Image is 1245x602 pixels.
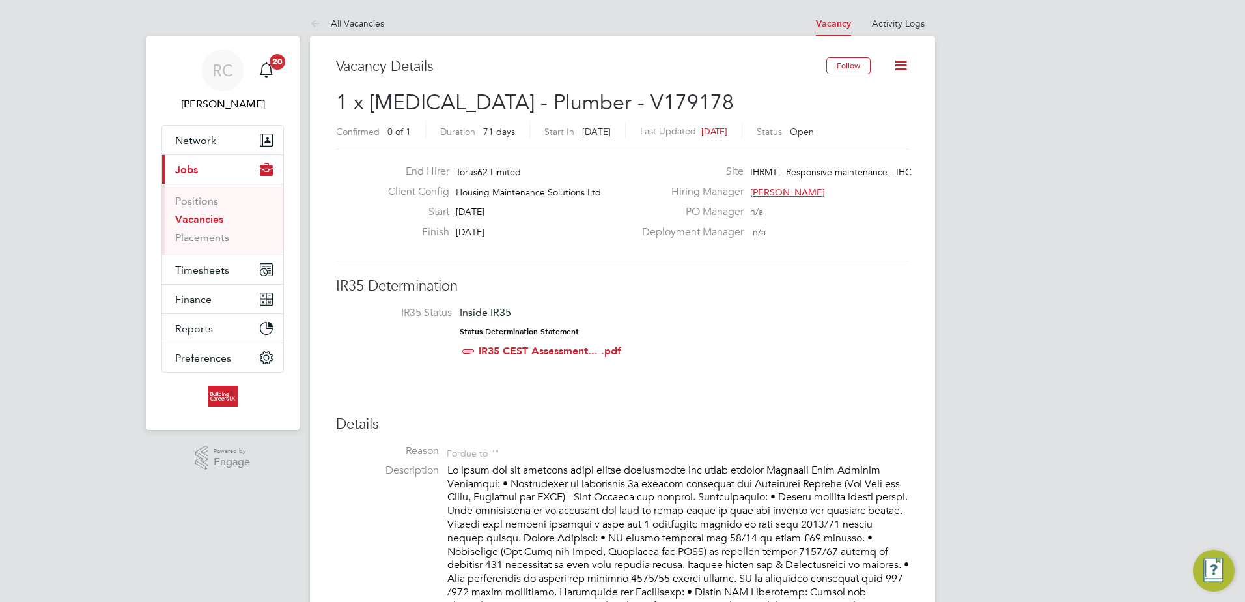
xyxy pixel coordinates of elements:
span: 1 x [MEDICAL_DATA] - Plumber - V179178 [336,90,734,115]
span: Housing Maintenance Solutions Ltd [456,186,601,198]
h3: Details [336,415,909,434]
a: Vacancies [175,213,223,225]
button: Reports [162,314,283,343]
a: 20 [253,50,279,91]
button: Finance [162,285,283,313]
span: [PERSON_NAME] [750,186,825,198]
span: 20 [270,54,285,70]
h3: IR35 Determination [336,277,909,296]
span: [DATE] [701,126,727,137]
label: Duration [440,126,475,137]
span: [DATE] [456,226,484,238]
span: [DATE] [456,206,484,218]
label: Start [378,205,449,219]
span: 0 of 1 [387,126,411,137]
label: Confirmed [336,126,380,137]
img: buildingcareersuk-logo-retina.png [208,386,237,407]
span: n/a [750,206,763,218]
button: Engage Resource Center [1193,550,1235,592]
span: IHRMT - Responsive maintenance - IHC [750,166,912,178]
a: All Vacancies [310,18,384,29]
label: Start In [544,126,574,137]
button: Timesheets [162,255,283,284]
span: RC [212,62,233,79]
button: Network [162,126,283,154]
h3: Vacancy Details [336,57,826,76]
label: Site [634,165,744,179]
span: Engage [214,457,250,468]
button: Jobs [162,155,283,184]
span: [DATE] [582,126,611,137]
label: IR35 Status [349,306,452,320]
label: Description [336,464,439,478]
label: Deployment Manager [634,225,744,239]
span: Finance [175,293,212,306]
div: Jobs [162,184,283,255]
label: PO Manager [634,205,744,219]
a: Powered byEngage [195,446,251,470]
label: Client Config [378,185,449,199]
label: Finish [378,225,449,239]
label: End Hirer [378,165,449,179]
label: Hiring Manager [634,185,744,199]
label: Status [757,126,782,137]
a: RC[PERSON_NAME] [161,50,284,112]
a: Go to home page [161,386,284,407]
a: Activity Logs [872,18,925,29]
span: n/a [753,226,766,238]
span: Inside IR35 [460,306,511,319]
label: Reason [336,444,439,458]
span: Torus62 Limited [456,166,521,178]
span: Open [790,126,814,137]
span: 71 days [483,126,515,137]
div: For due to "" [447,444,499,459]
span: Jobs [175,164,198,176]
a: Vacancy [816,18,851,29]
span: Timesheets [175,264,229,276]
strong: Status Determination Statement [460,327,579,336]
button: Follow [826,57,871,74]
a: IR35 CEST Assessment... .pdf [479,345,621,357]
span: Network [175,134,216,147]
span: Preferences [175,352,231,364]
button: Preferences [162,343,283,372]
span: Reports [175,322,213,335]
nav: Main navigation [146,36,300,430]
span: Rhys Cook [161,96,284,112]
a: Positions [175,195,218,207]
span: Powered by [214,446,250,457]
a: Placements [175,231,229,244]
label: Last Updated [640,125,696,137]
